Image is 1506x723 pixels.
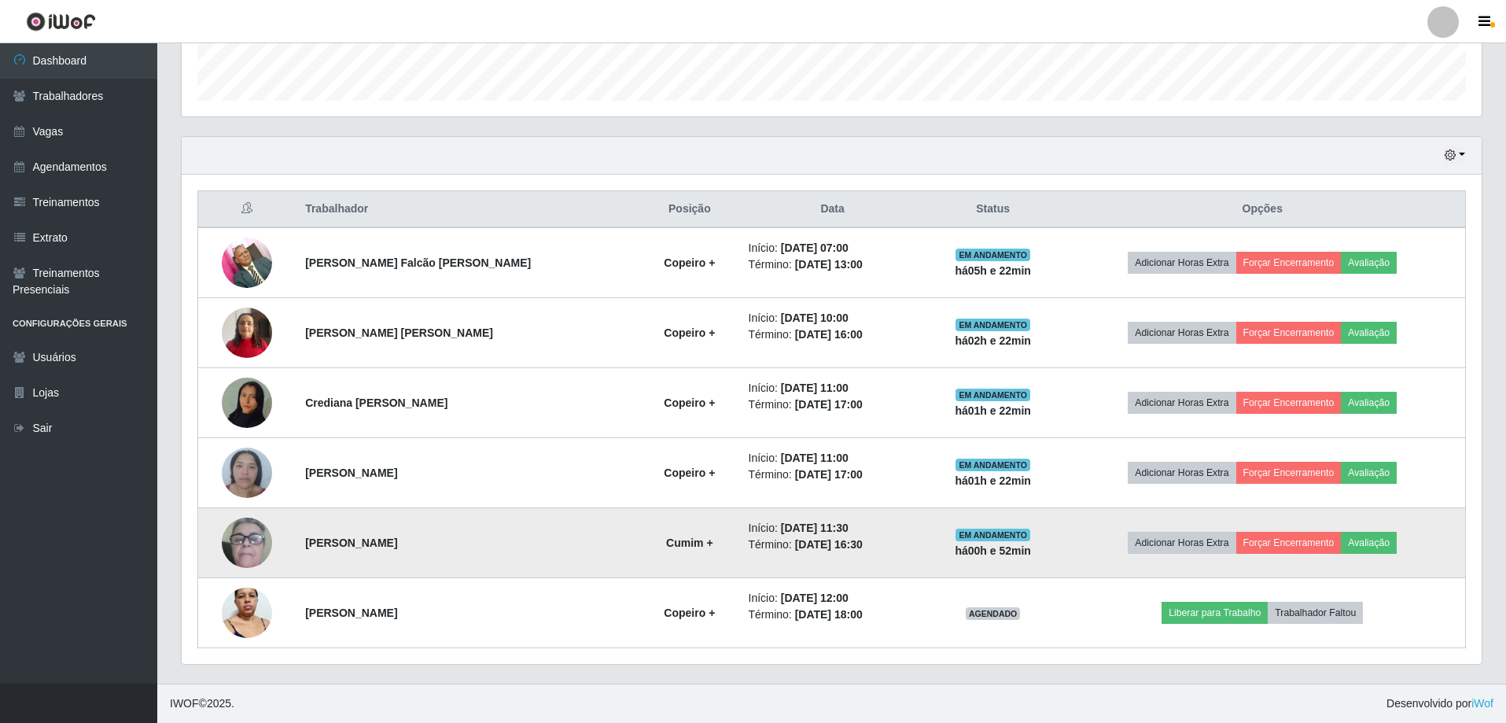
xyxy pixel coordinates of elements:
[1236,462,1342,484] button: Forçar Encerramento
[222,579,272,646] img: 1701877774523.jpeg
[222,299,272,366] img: 1737135977494.jpeg
[664,397,715,409] strong: Copeiro +
[305,397,447,409] strong: Crediana [PERSON_NAME]
[1236,532,1342,554] button: Forçar Encerramento
[1341,392,1397,414] button: Avaliação
[749,520,917,537] li: Início:
[1268,602,1363,624] button: Trabalhador Faltou
[781,242,849,254] time: [DATE] 07:00
[749,240,917,256] li: Início:
[781,522,849,534] time: [DATE] 11:30
[749,537,917,553] li: Término:
[222,439,272,506] img: 1751112478623.jpeg
[749,607,917,623] li: Término:
[781,452,849,464] time: [DATE] 11:00
[966,607,1021,620] span: AGENDADO
[749,256,917,273] li: Término:
[1128,532,1235,554] button: Adicionar Horas Extra
[1471,697,1493,710] a: iWof
[666,537,713,549] strong: Cumim +
[749,397,917,413] li: Término:
[1386,695,1493,712] span: Desenvolvido por
[1162,602,1268,624] button: Liberar para Trabalho
[795,328,863,341] time: [DATE] 16:00
[664,326,715,339] strong: Copeiro +
[1341,252,1397,274] button: Avaliação
[1236,392,1342,414] button: Forçar Encerramento
[222,358,272,448] img: 1755289367859.jpeg
[955,404,1031,417] strong: há 01 h e 22 min
[1236,322,1342,344] button: Forçar Encerramento
[640,191,738,228] th: Posição
[664,607,715,619] strong: Copeiro +
[781,312,849,324] time: [DATE] 10:00
[222,491,272,595] img: 1705182808004.jpeg
[749,467,917,483] li: Término:
[781,382,849,394] time: [DATE] 11:00
[305,607,397,619] strong: [PERSON_NAME]
[795,608,863,621] time: [DATE] 18:00
[795,398,863,411] time: [DATE] 17:00
[955,544,1031,557] strong: há 00 h e 52 min
[1341,462,1397,484] button: Avaliação
[1341,532,1397,554] button: Avaliação
[305,467,397,479] strong: [PERSON_NAME]
[956,319,1030,331] span: EM ANDAMENTO
[305,256,531,269] strong: [PERSON_NAME] Falcão [PERSON_NAME]
[664,467,715,479] strong: Copeiro +
[296,191,640,228] th: Trabalhador
[170,697,199,710] span: IWOF
[749,310,917,326] li: Início:
[1128,392,1235,414] button: Adicionar Horas Extra
[749,380,917,397] li: Início:
[795,538,863,551] time: [DATE] 16:30
[956,529,1030,541] span: EM ANDAMENTO
[926,191,1060,228] th: Status
[781,592,849,604] time: [DATE] 12:00
[749,450,917,467] li: Início:
[1128,322,1235,344] button: Adicionar Horas Extra
[1060,191,1466,228] th: Opções
[305,537,397,549] strong: [PERSON_NAME]
[170,695,234,712] span: © 2025 .
[1128,462,1235,484] button: Adicionar Horas Extra
[956,389,1030,401] span: EM ANDAMENTO
[795,258,863,271] time: [DATE] 13:00
[739,191,926,228] th: Data
[955,264,1031,277] strong: há 05 h e 22 min
[222,229,272,296] img: 1697117733428.jpeg
[795,468,863,481] time: [DATE] 17:00
[955,474,1031,487] strong: há 01 h e 22 min
[1341,322,1397,344] button: Avaliação
[956,459,1030,471] span: EM ANDAMENTO
[749,590,917,607] li: Início:
[26,12,96,31] img: CoreUI Logo
[956,249,1030,261] span: EM ANDAMENTO
[1236,252,1342,274] button: Forçar Encerramento
[955,334,1031,347] strong: há 02 h e 22 min
[1128,252,1235,274] button: Adicionar Horas Extra
[749,326,917,343] li: Término:
[664,256,715,269] strong: Copeiro +
[305,326,493,339] strong: [PERSON_NAME] [PERSON_NAME]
